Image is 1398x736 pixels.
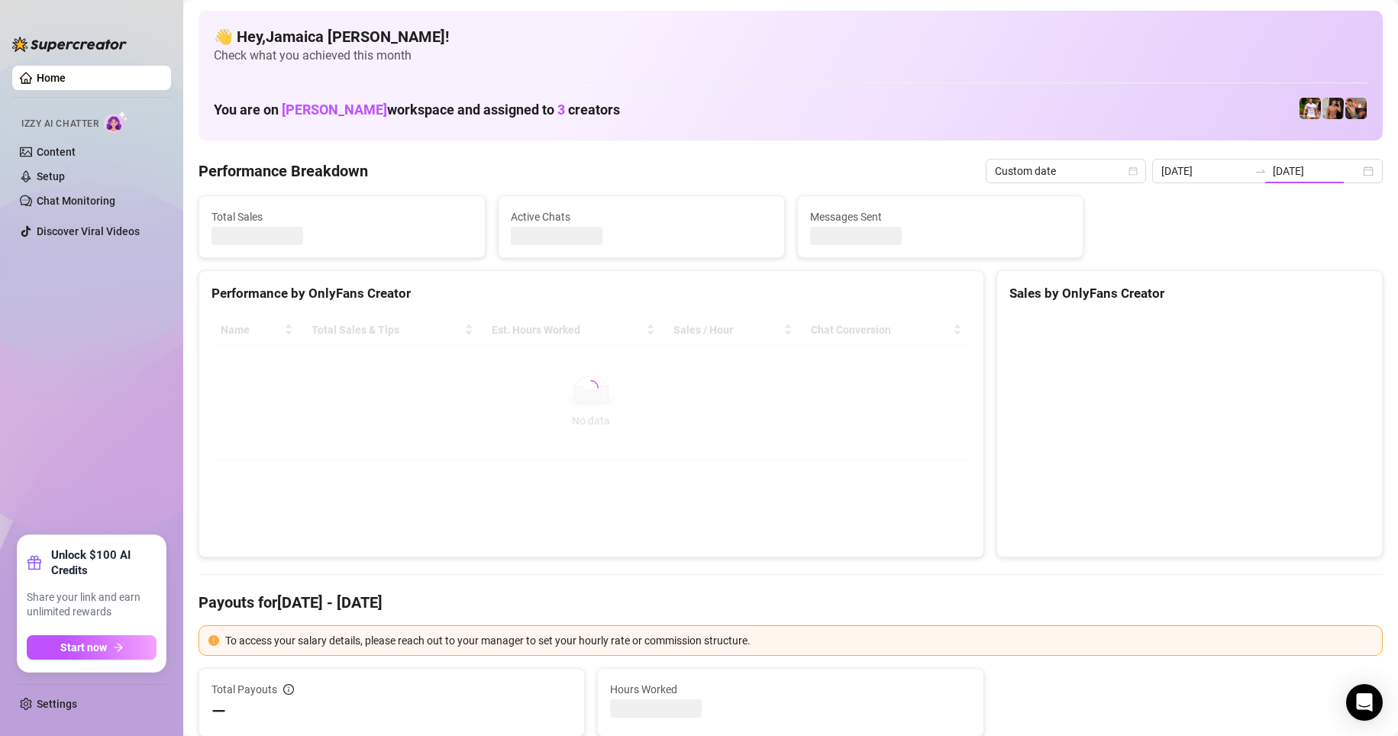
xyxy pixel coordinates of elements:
[1346,684,1383,721] div: Open Intercom Messenger
[211,681,277,698] span: Total Payouts
[1322,98,1344,119] img: Zach
[37,72,66,84] a: Home
[37,225,140,237] a: Discover Viral Videos
[37,195,115,207] a: Chat Monitoring
[995,160,1137,182] span: Custom date
[1161,163,1248,179] input: Start date
[211,283,971,304] div: Performance by OnlyFans Creator
[27,635,157,660] button: Start nowarrow-right
[211,208,473,225] span: Total Sales
[211,699,226,724] span: —
[113,642,124,653] span: arrow-right
[21,117,98,131] span: Izzy AI Chatter
[557,102,565,118] span: 3
[37,170,65,182] a: Setup
[12,37,127,52] img: logo-BBDzfeDw.svg
[37,698,77,710] a: Settings
[1254,165,1267,177] span: swap-right
[282,102,387,118] span: [PERSON_NAME]
[1254,165,1267,177] span: to
[105,111,128,133] img: AI Chatter
[1300,98,1321,119] img: Hector
[1273,163,1360,179] input: End date
[199,592,1383,613] h4: Payouts for [DATE] - [DATE]
[283,684,294,695] span: info-circle
[582,379,600,397] span: loading
[1128,166,1138,176] span: calendar
[511,208,772,225] span: Active Chats
[208,635,219,646] span: exclamation-circle
[1009,283,1370,304] div: Sales by OnlyFans Creator
[199,160,368,182] h4: Performance Breakdown
[214,47,1367,64] span: Check what you achieved this month
[610,681,970,698] span: Hours Worked
[214,26,1367,47] h4: 👋 Hey, Jamaica [PERSON_NAME] !
[60,641,107,654] span: Start now
[214,102,620,118] h1: You are on workspace and assigned to creators
[225,632,1373,649] div: To access your salary details, please reach out to your manager to set your hourly rate or commis...
[27,590,157,620] span: Share your link and earn unlimited rewards
[1345,98,1367,119] img: Osvaldo
[810,208,1071,225] span: Messages Sent
[37,146,76,158] a: Content
[27,555,42,570] span: gift
[51,547,157,578] strong: Unlock $100 AI Credits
